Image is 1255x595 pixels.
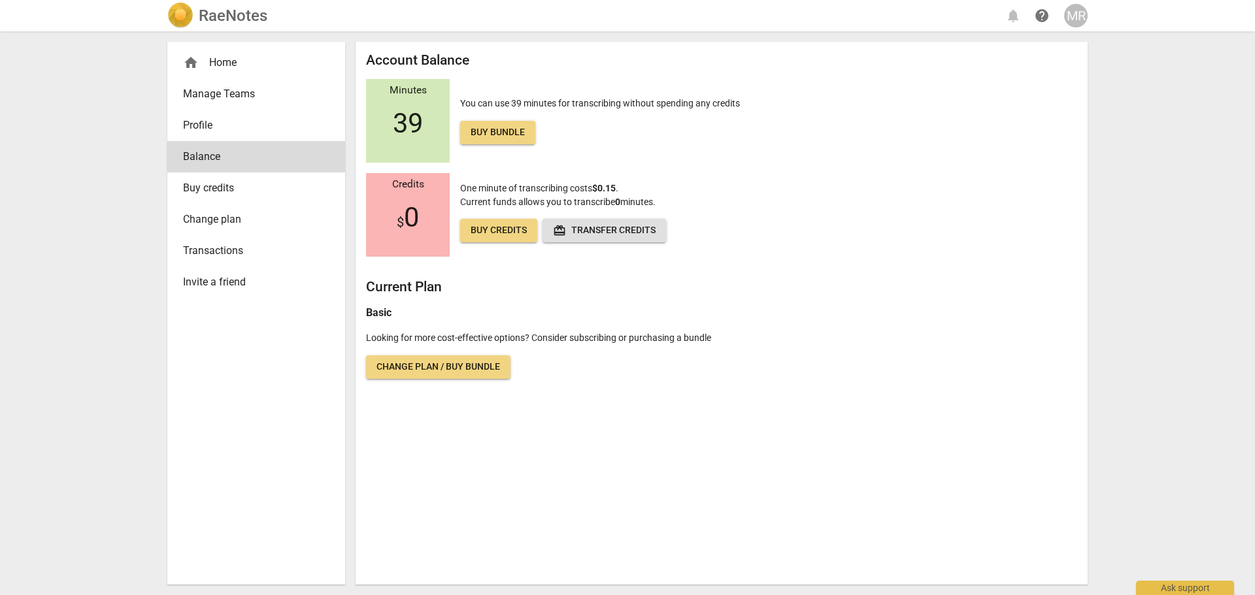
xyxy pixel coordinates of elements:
span: 39 [393,108,423,139]
div: Home [183,55,319,71]
div: Ask support [1136,581,1234,595]
span: Current funds allows you to transcribe minutes. [460,197,656,207]
button: MR [1064,4,1088,27]
h2: Current Plan [366,279,1077,295]
span: Change plan / Buy bundle [376,361,500,374]
a: Buy bundle [460,121,535,144]
span: Transfer credits [553,224,656,237]
a: Help [1030,4,1054,27]
span: Profile [183,118,319,133]
b: 0 [615,197,620,207]
span: Buy bundle [471,126,525,139]
a: Change plan [167,204,345,235]
div: Credits [366,179,450,191]
a: Manage Teams [167,78,345,110]
span: Change plan [183,212,319,227]
a: Buy credits [167,172,345,204]
img: Logo [167,3,193,29]
span: Invite a friend [183,274,319,290]
span: Transactions [183,243,319,259]
a: Profile [167,110,345,141]
span: Buy credits [471,224,527,237]
b: $0.15 [592,183,616,193]
a: LogoRaeNotes [167,3,267,29]
span: 0 [397,202,419,233]
a: Change plan / Buy bundle [366,355,510,379]
a: Transactions [167,235,345,266]
span: Buy credits [183,180,319,196]
b: Basic [366,306,392,319]
span: Balance [183,149,319,165]
h2: RaeNotes [199,7,267,25]
span: redeem [553,224,566,237]
div: Home [167,47,345,78]
span: $ [397,214,404,230]
span: One minute of transcribing costs . [460,183,618,193]
h2: Account Balance [366,52,1077,69]
span: home [183,55,199,71]
span: help [1034,8,1050,24]
a: Balance [167,141,345,172]
div: Minutes [366,85,450,97]
button: Transfer credits [543,219,666,242]
span: Manage Teams [183,86,319,102]
p: You can use 39 minutes for transcribing without spending any credits [460,97,740,144]
a: Invite a friend [167,266,345,298]
a: Buy credits [460,219,537,242]
p: Looking for more cost-effective options? Consider subscribing or purchasing a bundle [366,331,1077,345]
